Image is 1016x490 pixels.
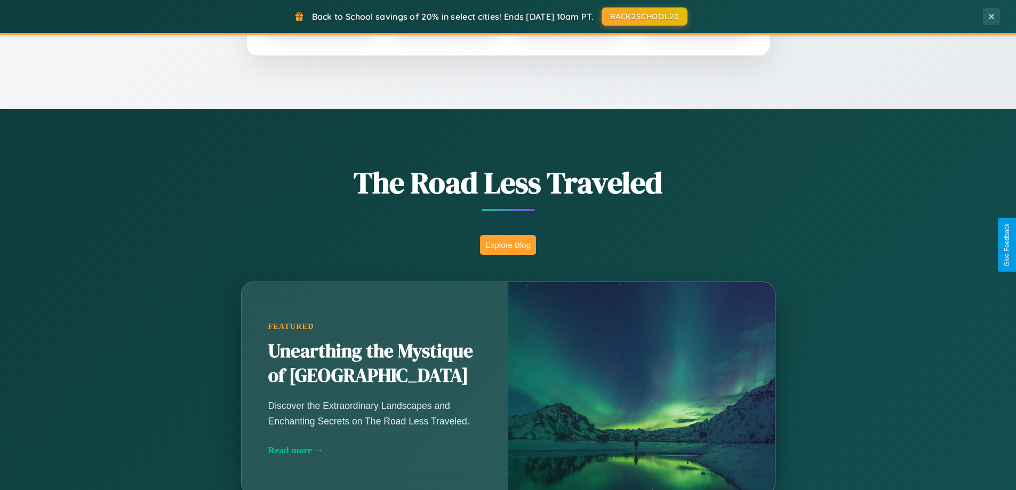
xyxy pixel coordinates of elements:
[1003,223,1011,267] div: Give Feedback
[480,235,536,255] button: Explore Blog
[268,339,482,388] h2: Unearthing the Mystique of [GEOGRAPHIC_DATA]
[188,162,828,203] h1: The Road Less Traveled
[268,398,482,428] p: Discover the Extraordinary Landscapes and Enchanting Secrets on The Road Less Traveled.
[268,322,482,331] div: Featured
[268,445,482,456] div: Read more →
[602,7,687,26] button: BACK2SCHOOL20
[312,11,594,22] span: Back to School savings of 20% in select cities! Ends [DATE] 10am PT.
